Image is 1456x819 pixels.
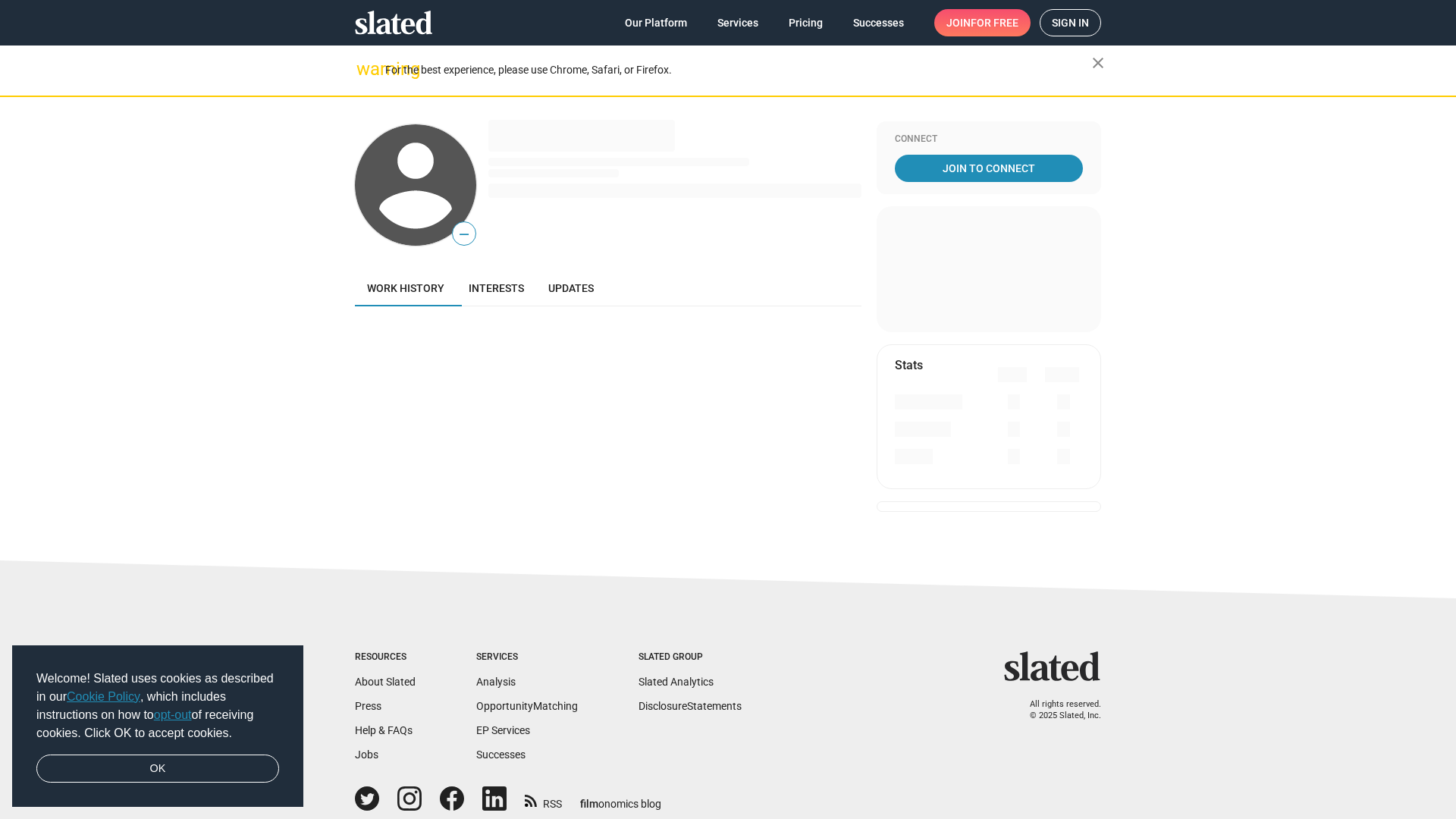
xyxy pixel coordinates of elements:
[355,676,416,688] a: About Slated
[1014,699,1101,721] p: All rights reserved. © 2025 Slated, Inc.
[154,708,192,721] a: opt-out
[613,9,699,36] a: Our Platform
[355,748,378,761] a: Jobs
[476,700,578,712] a: OpportunityMatching
[355,270,457,306] a: Work history
[536,270,606,306] a: Updates
[789,9,823,36] span: Pricing
[67,690,140,703] a: Cookie Policy
[476,748,526,761] a: Successes
[453,224,475,244] span: —
[385,60,1092,80] div: For the best experience, please use Chrome, Safari, or Firefox.
[625,9,687,36] span: Our Platform
[971,9,1018,36] span: for free
[469,282,524,294] span: Interests
[36,755,279,783] a: dismiss cookie message
[841,9,916,36] a: Successes
[898,155,1080,182] span: Join To Connect
[476,651,578,664] div: Services
[580,798,598,810] span: film
[717,9,758,36] span: Services
[895,155,1083,182] a: Join To Connect
[580,785,661,811] a: filmonomics blog
[777,9,835,36] a: Pricing
[895,357,923,373] mat-card-title: Stats
[476,676,516,688] a: Analysis
[367,282,444,294] span: Work history
[457,270,536,306] a: Interests
[853,9,904,36] span: Successes
[476,724,530,736] a: EP Services
[548,282,594,294] span: Updates
[639,700,742,712] a: DisclosureStatements
[1089,54,1107,72] mat-icon: close
[1040,9,1101,36] a: Sign in
[895,133,1083,146] div: Connect
[946,9,1018,36] span: Join
[705,9,770,36] a: Services
[355,724,413,736] a: Help & FAQs
[12,645,303,808] div: cookieconsent
[355,700,381,712] a: Press
[934,9,1031,36] a: Joinfor free
[639,676,714,688] a: Slated Analytics
[356,60,375,78] mat-icon: warning
[525,788,562,811] a: RSS
[36,670,279,742] span: Welcome! Slated uses cookies as described in our , which includes instructions on how to of recei...
[355,651,416,664] div: Resources
[1052,10,1089,36] span: Sign in
[639,651,742,664] div: Slated Group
